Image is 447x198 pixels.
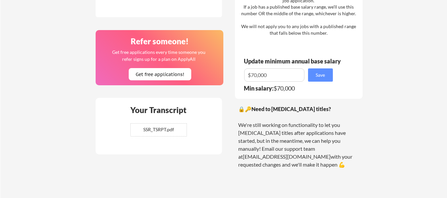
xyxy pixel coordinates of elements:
div: Get free applications every time someone you refer signs up for a plan on ApplyAll [112,49,206,62]
button: Get free applications! [129,68,191,80]
a: [EMAIL_ADDRESS][DOMAIN_NAME] [243,153,331,160]
input: E.g. $100,000 [244,68,304,82]
button: Save [308,68,333,82]
div: 🔒🔑 We're still working on functionality to let you [MEDICAL_DATA] titles after applications have ... [238,105,359,169]
strong: Min salary: [244,85,274,92]
div: Refer someone! [98,37,221,45]
div: Your Transcript [126,106,191,114]
div: $70,000 [244,85,337,91]
strong: Need to [MEDICAL_DATA] titles? [251,106,331,112]
div: Update minimum annual base salary [244,58,343,64]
